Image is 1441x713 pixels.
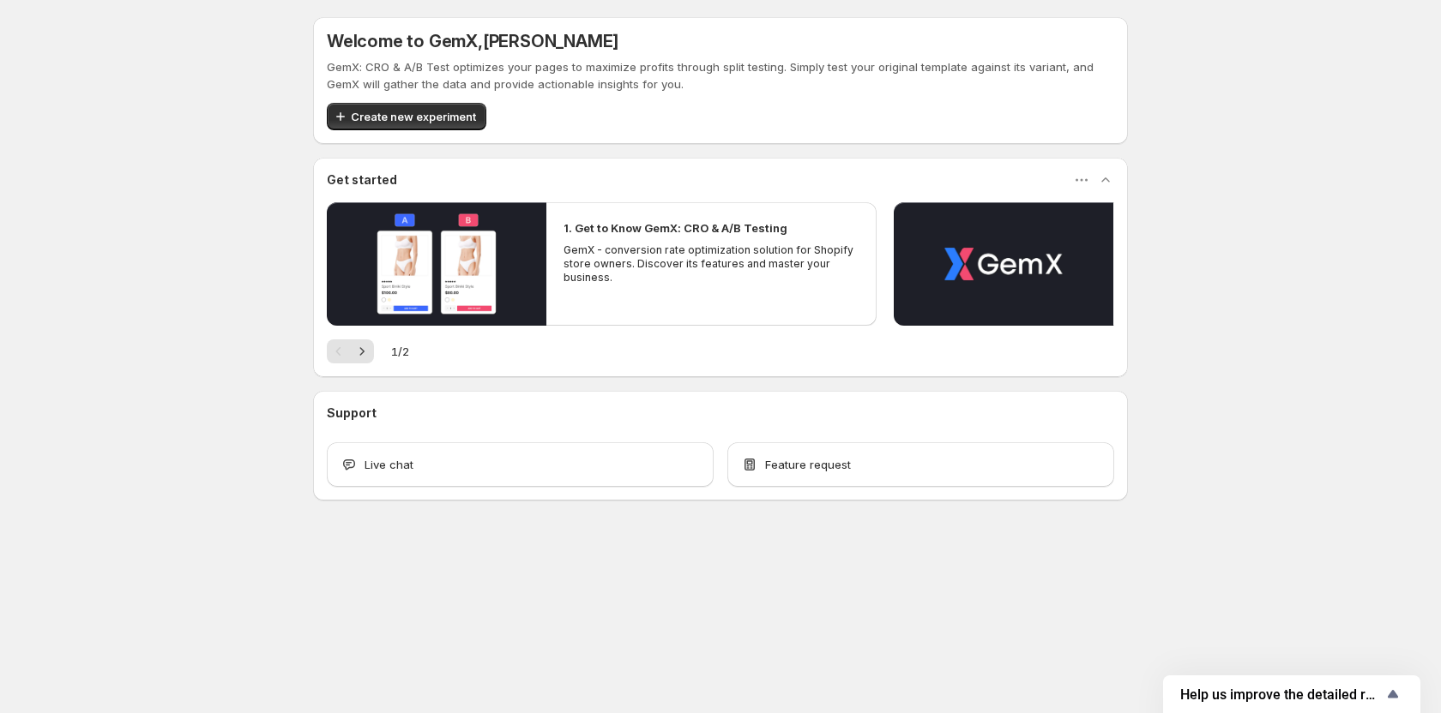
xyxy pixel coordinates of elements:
button: Next [350,339,374,363]
span: 1 / 2 [391,343,409,360]
p: GemX: CRO & A/B Test optimizes your pages to maximize profits through split testing. Simply test ... [327,58,1114,93]
h3: Get started [327,171,397,189]
span: , [PERSON_NAME] [478,31,618,51]
button: Play video [894,202,1113,326]
span: Create new experiment [351,108,476,125]
button: Play video [327,202,546,326]
span: Feature request [765,456,851,473]
span: Help us improve the detailed report for A/B campaigns [1180,686,1383,703]
h5: Welcome to GemX [327,31,618,51]
span: Live chat [365,456,413,473]
p: GemX - conversion rate optimization solution for Shopify store owners. Discover its features and ... [564,243,859,285]
nav: Pagination [327,339,374,363]
button: Create new experiment [327,103,486,130]
h2: 1. Get to Know GemX: CRO & A/B Testing [564,219,787,237]
h3: Support [327,404,377,422]
button: Show survey - Help us improve the detailed report for A/B campaigns [1180,684,1403,704]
